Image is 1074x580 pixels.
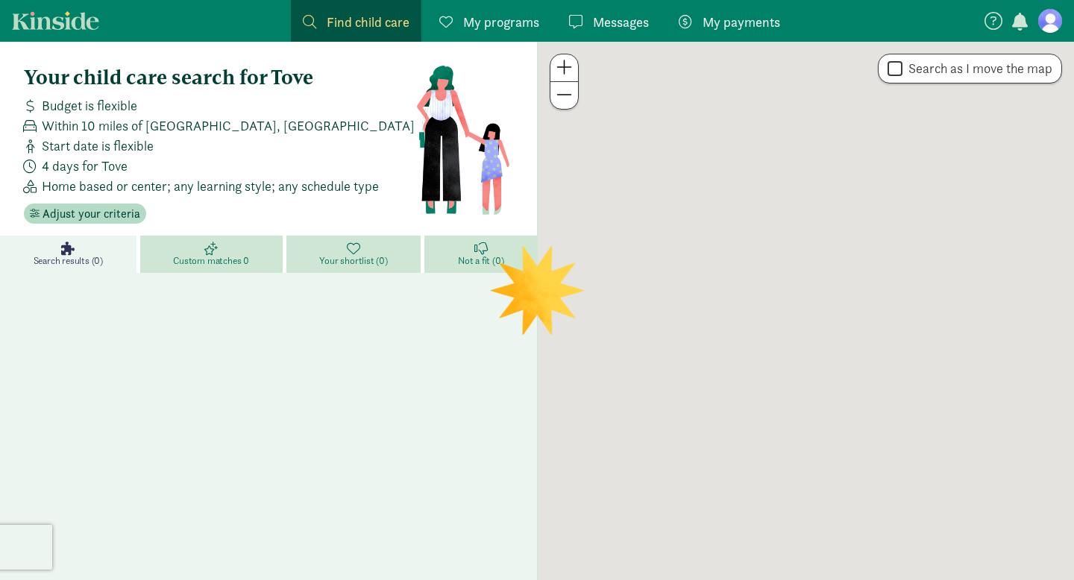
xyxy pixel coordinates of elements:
[902,60,1052,78] label: Search as I move the map
[173,255,249,267] span: Custom matches 0
[424,236,537,273] a: Not a fit (0)
[327,12,409,32] span: Find child care
[42,176,379,196] span: Home based or center; any learning style; any schedule type
[140,236,286,273] a: Custom matches 0
[43,205,140,223] span: Adjust your criteria
[34,255,103,267] span: Search results (0)
[24,66,415,89] h4: Your child care search for Tove
[458,255,503,267] span: Not a fit (0)
[319,255,387,267] span: Your shortlist (0)
[42,116,415,136] span: Within 10 miles of [GEOGRAPHIC_DATA], [GEOGRAPHIC_DATA]
[286,236,425,273] a: Your shortlist (0)
[794,298,819,324] div: Click to see details
[703,12,780,32] span: My payments
[42,156,128,176] span: 4 days for Tove
[463,12,539,32] span: My programs
[42,136,154,156] span: Start date is flexible
[42,95,137,116] span: Budget is flexible
[24,204,146,224] button: Adjust your criteria
[12,11,99,30] a: Kinside
[593,12,649,32] span: Messages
